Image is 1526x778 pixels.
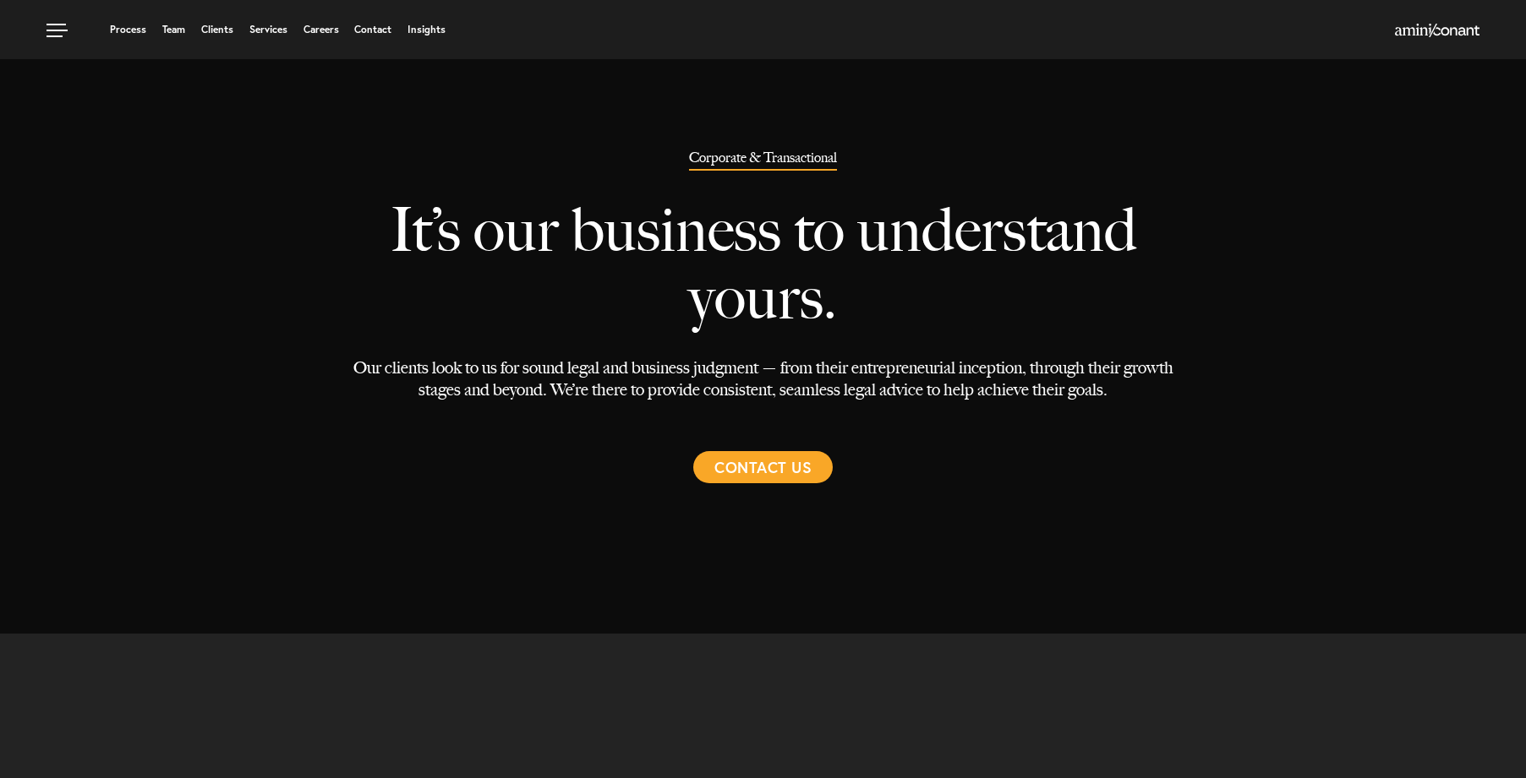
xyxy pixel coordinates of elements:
[162,24,185,35] a: Team
[689,151,837,171] h1: Corporate & Transactional
[1395,24,1480,38] a: Home
[343,356,1184,400] p: Our clients look to us for sound legal and business judgment — from their entrepreneurial incepti...
[354,24,391,35] a: Contact
[693,451,833,483] a: Contact Us
[714,451,812,483] span: Contact Us
[343,171,1184,356] p: It’s our business to understand yours.
[110,24,146,35] a: Process
[201,24,233,35] a: Clients
[249,24,287,35] a: Services
[1395,24,1480,37] img: Amini & Conant
[304,24,339,35] a: Careers
[407,24,446,35] a: Insights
